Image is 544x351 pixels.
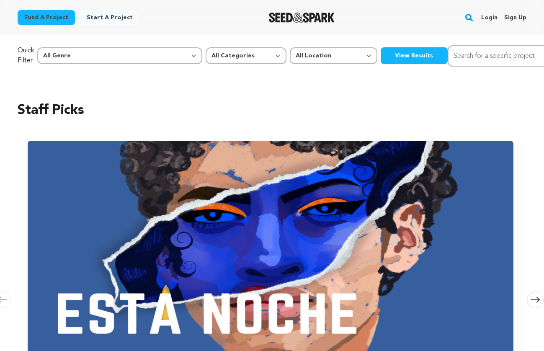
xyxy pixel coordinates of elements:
a: Seed&Spark Homepage [269,13,335,23]
button: View Results [381,47,448,64]
a: Start a project [80,10,139,25]
img: Seed&Spark Logo Dark Mode [269,13,335,23]
h2: Staff Picks [18,101,527,121]
a: Fund a project [18,10,75,25]
a: Login [481,11,498,24]
a: Sign up [504,11,526,24]
p: Quick Filter [18,46,34,66]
